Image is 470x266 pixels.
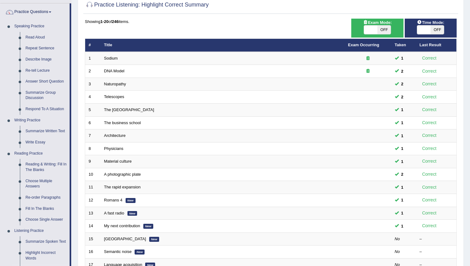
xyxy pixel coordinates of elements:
a: DNA Model [104,69,125,73]
span: You can still take this question [399,55,406,61]
em: No [395,249,400,254]
h2: Practice Listening: Highlight Correct Summary [85,0,209,10]
div: – [420,236,453,242]
div: Correct [420,80,439,88]
a: A fast radio [104,211,124,215]
em: New [127,211,137,216]
a: Reading Practice [12,148,70,159]
a: [GEOGRAPHIC_DATA] [104,237,146,241]
a: Highlight Incorrect Words [23,247,70,264]
div: Show exams occurring in exams [351,19,403,38]
em: New [143,224,153,229]
td: 7 [85,129,101,142]
a: Reading & Writing: Fill In The Blanks [23,159,70,175]
td: 6 [85,116,101,129]
a: The rapid expansion [104,185,141,189]
a: Naturopathy [104,82,126,86]
em: New [149,237,159,242]
div: Correct [420,145,439,152]
span: You can still take this question [399,223,406,229]
div: Correct [420,171,439,178]
span: You can still take this question [399,145,406,152]
a: Choose Single Answer [23,214,70,225]
div: Correct [420,196,439,204]
div: Correct [420,106,439,113]
span: You can still take this question [399,197,406,203]
span: OFF [431,25,444,34]
div: Correct [420,210,439,217]
b: 246 [112,19,119,24]
span: You can still take this question [399,106,406,113]
th: Last Result [416,39,457,52]
a: Describe Image [23,54,70,65]
a: Writing Practice [12,115,70,126]
a: Summarize Group Discussion [23,87,70,104]
th: # [85,39,101,52]
div: Correct [420,55,439,62]
td: 11 [85,181,101,194]
a: Write Essay [23,137,70,148]
div: Correct [420,222,439,229]
span: You can still take this question [399,184,406,191]
div: Exam occurring question [348,56,388,61]
a: Re-order Paragraphs [23,192,70,203]
div: Exam occurring question [348,68,388,74]
span: You can still take this question [399,81,406,87]
a: Choose Multiple Answers [23,176,70,192]
td: 16 [85,246,101,259]
div: Showing of items. [85,19,457,25]
th: Taken [391,39,416,52]
a: Material culture [104,159,132,164]
em: New [126,198,136,203]
div: Correct [420,119,439,126]
td: 12 [85,194,101,207]
a: The [GEOGRAPHIC_DATA] [104,107,154,112]
td: 15 [85,232,101,246]
a: Telescopes [104,94,124,99]
td: 2 [85,65,101,78]
div: Correct [420,68,439,75]
span: You can still take this question [399,94,406,100]
a: Re-tell Lecture [23,65,70,76]
a: Read Aloud [23,32,70,43]
a: Respond To A Situation [23,104,70,115]
a: Practice Questions [0,3,70,19]
td: 3 [85,78,101,91]
em: No [395,237,400,241]
td: 1 [85,52,101,65]
b: 1-20 [100,19,108,24]
td: 9 [85,155,101,168]
td: 5 [85,104,101,117]
a: The business school [104,120,141,125]
a: My next contribution [104,223,140,228]
th: Title [101,39,345,52]
span: You can still take this question [399,210,406,216]
a: Semantic noise [104,249,132,254]
a: Sodium [104,56,118,61]
span: You can still take this question [399,68,406,74]
a: Repeat Sentence [23,43,70,54]
span: OFF [377,25,391,34]
a: Summarize Written Text [23,126,70,137]
a: Summarize Spoken Text [23,236,70,247]
a: Answer Short Question [23,76,70,87]
td: 4 [85,91,101,104]
div: Correct [420,132,439,139]
td: 14 [85,220,101,233]
a: Exam Occurring [348,43,379,47]
td: 13 [85,207,101,220]
span: Time Mode: [414,19,447,26]
a: A photographic plate [104,172,141,177]
span: You can still take this question [399,158,406,165]
div: Correct [420,93,439,101]
span: You can still take this question [399,119,406,126]
span: You can still take this question [399,133,406,139]
a: Romans 4 [104,198,122,202]
em: New [135,250,145,255]
a: Listening Practice [12,225,70,237]
a: Architecture [104,133,126,138]
a: Speaking Practice [12,21,70,32]
div: Correct [420,184,439,191]
td: 10 [85,168,101,181]
div: Correct [420,158,439,165]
